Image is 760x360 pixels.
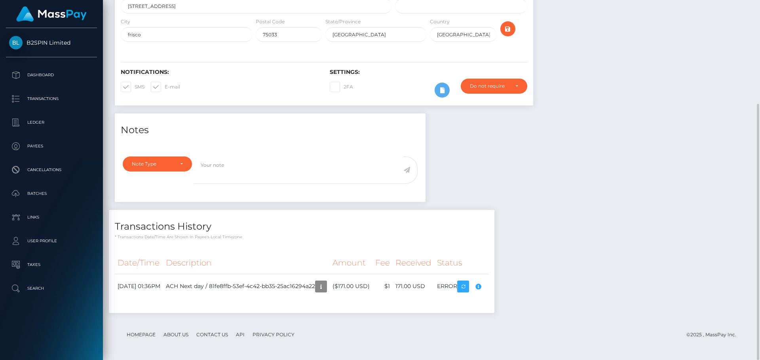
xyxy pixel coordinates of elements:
button: Note Type [123,156,192,172]
h4: Notes [121,123,420,137]
p: Batches [9,188,94,200]
label: E-mail [151,82,180,92]
a: Dashboard [6,65,97,85]
p: Search [9,283,94,294]
a: User Profile [6,231,97,251]
h6: Notifications: [121,69,318,75]
img: MassPay Logo [16,6,87,22]
td: 171.00 USD [393,274,434,299]
p: Transactions [9,93,94,105]
span: B2SPIN Limited [6,39,97,46]
a: Payees [6,136,97,156]
button: Do not require [461,79,527,94]
th: Description [163,252,330,274]
label: Postal Code [256,18,285,25]
p: Payees [9,140,94,152]
a: Cancellations [6,160,97,180]
a: About Us [160,328,192,341]
label: Country [430,18,450,25]
label: State/Province [325,18,361,25]
th: Received [393,252,434,274]
h6: Settings: [330,69,527,75]
label: SMS [121,82,144,92]
a: API [233,328,248,341]
p: Dashboard [9,69,94,81]
p: User Profile [9,235,94,247]
td: [DATE] 01:36PM [115,274,163,299]
a: Search [6,279,97,298]
th: Amount [330,252,372,274]
p: * Transactions date/time are shown in payee's local timezone [115,234,488,240]
p: Links [9,211,94,223]
a: Contact Us [193,328,231,341]
label: 2FA [330,82,353,92]
label: City [121,18,130,25]
div: Do not require [470,83,509,89]
a: Links [6,207,97,227]
a: Homepage [123,328,159,341]
a: Privacy Policy [249,328,298,341]
p: Taxes [9,259,94,271]
th: Fee [372,252,393,274]
a: Taxes [6,255,97,275]
h4: Transactions History [115,220,488,234]
p: Cancellations [9,164,94,176]
td: ACH Next day / 81fe8ffb-53ef-4c42-bb35-25ac16294a22 [163,274,330,299]
div: © 2025 , MassPay Inc. [686,330,742,339]
th: Status [434,252,488,274]
a: Transactions [6,89,97,109]
img: B2SPIN Limited [9,36,23,49]
td: ERROR [434,274,488,299]
td: $1 [372,274,393,299]
th: Date/Time [115,252,163,274]
a: Ledger [6,113,97,132]
td: ($171.00 USD) [330,274,372,299]
p: Ledger [9,117,94,128]
a: Batches [6,184,97,204]
div: Note Type [132,161,174,167]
